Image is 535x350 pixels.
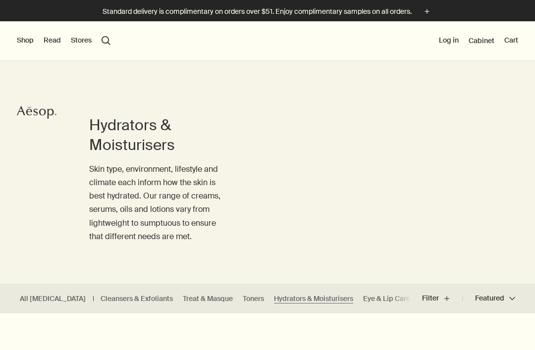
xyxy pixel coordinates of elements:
[422,287,463,310] button: Filter
[71,36,92,46] button: Stores
[439,21,518,61] nav: supplementary
[103,6,432,17] button: Standard delivery is complimentary on orders over $51. Enjoy complimentary samples on all orders.
[439,36,459,46] button: Log in
[469,36,494,45] a: Cabinet
[363,294,410,303] a: Eye & Lip Care
[511,319,529,337] button: Save to cabinet
[10,324,51,333] div: New addition
[102,36,110,45] button: Open search
[17,21,110,61] nav: primary
[504,36,518,46] button: Cart
[17,36,34,46] button: Shop
[14,102,59,125] a: Aesop
[20,294,86,303] a: All [MEDICAL_DATA]
[463,287,515,310] button: Featured
[332,319,350,337] button: Save to cabinet
[274,294,353,303] a: Hydrators & Moisturisers
[183,294,233,303] a: Treat & Masque
[44,36,61,46] button: Read
[17,105,56,120] svg: Aesop
[89,162,228,243] p: Skin type, environment, lifestyle and climate each inform how the skin is best hydrated. Our rang...
[243,294,264,303] a: Toners
[103,6,412,17] p: Standard delivery is complimentary on orders over $51. Enjoy complimentary samples on all orders.
[101,294,173,303] a: Cleansers & Exfoliants
[89,115,228,155] h1: Hydrators & Moisturisers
